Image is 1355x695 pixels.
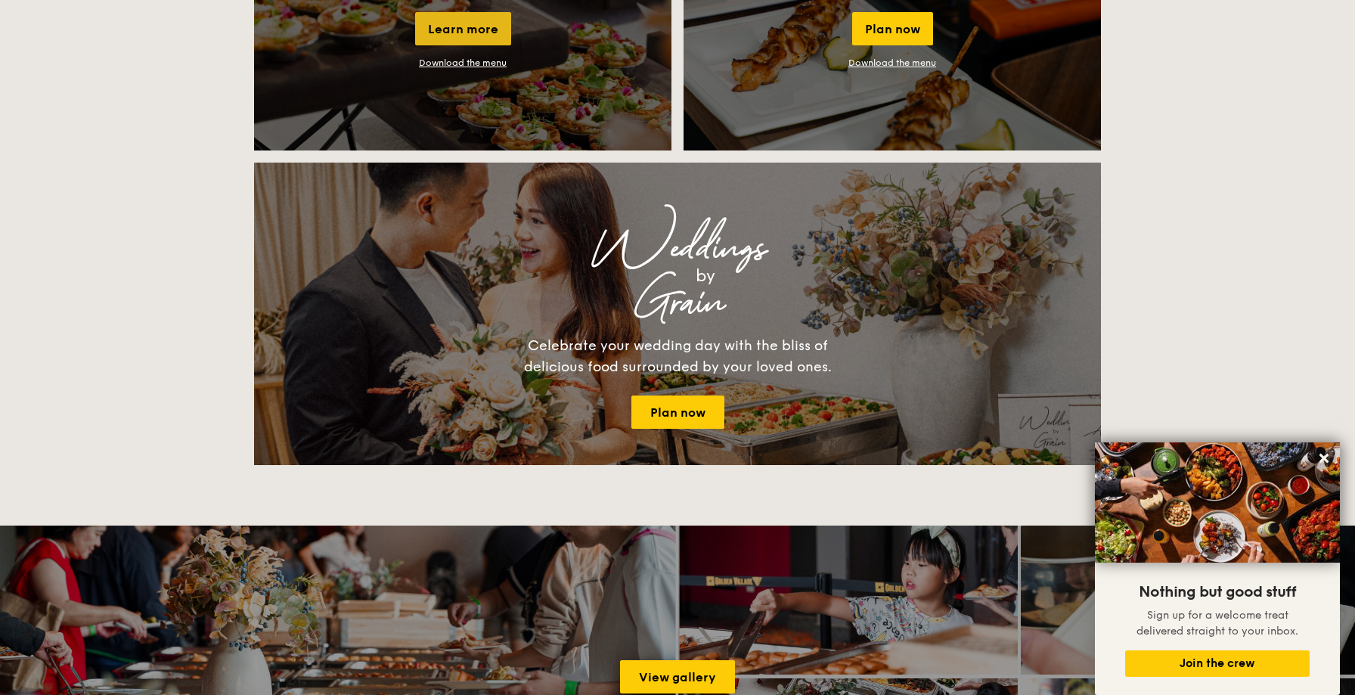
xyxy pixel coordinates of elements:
[1095,442,1340,563] img: DSC07876-Edit02-Large.jpeg
[443,262,968,290] div: by
[1136,609,1298,638] span: Sign up for a welcome treat delivered straight to your inbox.
[419,57,507,68] a: Download the menu
[415,12,511,45] div: Learn more
[1125,650,1310,677] button: Join the crew
[631,396,724,429] a: Plan now
[507,335,848,377] div: Celebrate your wedding day with the bliss of delicious food surrounded by your loved ones.
[620,660,735,693] a: View gallery
[387,290,968,317] div: Grain
[852,12,933,45] div: Plan now
[1312,446,1336,470] button: Close
[1139,583,1296,601] span: Nothing but good stuff
[848,57,936,68] a: Download the menu
[387,235,968,262] div: Weddings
